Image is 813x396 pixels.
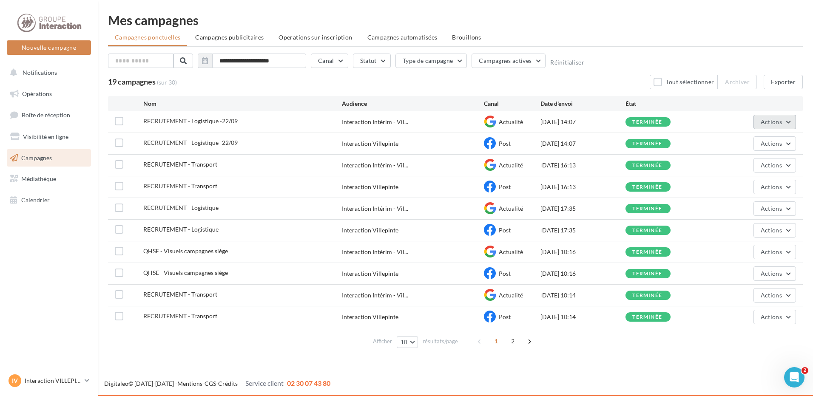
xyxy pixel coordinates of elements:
span: Actions [761,140,782,147]
span: Actualité [499,205,523,212]
button: Exporter [764,75,803,89]
div: Mes campagnes [108,14,803,26]
a: Calendrier [5,191,93,209]
span: Actualité [499,118,523,125]
span: 02 30 07 43 80 [287,379,330,387]
div: État [625,99,711,108]
span: Boîte de réception [22,111,70,119]
span: Interaction Intérim - Vil... [342,291,408,300]
span: Actions [761,205,782,212]
div: Interaction Villepinte [342,139,398,148]
button: Notifications [5,64,89,82]
div: terminée [632,314,662,320]
div: [DATE] 17:35 [540,226,625,235]
button: Actions [753,136,796,151]
div: terminée [632,119,662,125]
span: Interaction Intérim - Vil... [342,161,408,170]
div: terminée [632,271,662,277]
span: Actions [761,291,782,299]
div: Nom [143,99,342,108]
span: Post [499,140,511,147]
span: Actions [761,248,782,255]
div: [DATE] 16:13 [540,183,625,191]
a: Digitaleo [104,380,128,387]
div: terminée [632,163,662,168]
button: Nouvelle campagne [7,40,91,55]
span: RECRUTEMENT - Logistique -22/09 [143,117,238,124]
span: RECRUTEMENT - Logistique -22/09 [143,139,238,146]
button: Actions [753,288,796,303]
span: Actions [761,183,782,190]
a: Campagnes [5,149,93,167]
span: Interaction Intérim - Vil... [342,118,408,126]
span: Actions [761,161,782,169]
span: Campagnes automatisées [367,34,438,41]
span: Actualité [499,291,523,299]
span: Post [499,270,511,277]
span: Actualité [499,161,523,169]
span: Opérations [22,90,52,97]
span: 2 [506,334,520,348]
div: terminée [632,228,662,233]
span: Afficher [373,337,392,345]
a: Crédits [218,380,238,387]
a: IV Interaction VILLEPINTE [7,373,91,389]
span: Interaction Intérim - Vil... [342,248,408,256]
span: IV [12,376,18,385]
div: [DATE] 10:14 [540,291,625,300]
span: RECRUTEMENT - Transport [143,291,217,298]
span: Actions [761,118,782,125]
button: Archiver [718,75,757,89]
a: Mentions [177,380,202,387]
button: Actions [753,223,796,238]
span: Brouillons [452,34,481,41]
div: Interaction Villepinte [342,269,398,278]
span: Visibilité en ligne [23,133,68,140]
span: Service client [245,379,284,387]
span: QHSE - Visuels campagnes siège [143,247,228,255]
div: Interaction Villepinte [342,313,398,321]
button: Actions [753,266,796,281]
span: 2 [802,367,808,374]
div: terminée [632,184,662,190]
div: [DATE] 10:14 [540,313,625,321]
span: © [DATE]-[DATE] - - - [104,380,330,387]
div: [DATE] 10:16 [540,269,625,278]
a: Médiathèque [5,170,93,188]
span: (sur 30) [157,78,177,87]
span: Calendrier [21,196,50,204]
button: Actions [753,115,796,129]
span: 19 campagnes [108,77,156,86]
div: [DATE] 17:35 [540,204,625,213]
div: [DATE] 10:16 [540,248,625,256]
div: [DATE] 14:07 [540,139,625,148]
button: Actions [753,158,796,173]
span: Campagnes [21,154,52,161]
span: Actions [761,226,782,234]
button: Actions [753,180,796,194]
div: [DATE] 14:07 [540,118,625,126]
span: Operations sur inscription [279,34,352,41]
span: Actions [761,313,782,320]
span: RECRUTEMENT - Transport [143,312,217,320]
span: Campagnes actives [479,57,532,64]
span: QHSE - Visuels campagnes siège [143,269,228,276]
span: Post [499,313,511,320]
span: Campagnes publicitaires [195,34,264,41]
a: Opérations [5,85,93,103]
button: Tout sélectionner [650,75,718,89]
div: [DATE] 16:13 [540,161,625,170]
button: 10 [397,336,418,348]
div: Interaction Villepinte [342,183,398,191]
span: 10 [401,339,408,345]
span: résultats/page [423,337,458,345]
button: Actions [753,245,796,259]
span: 1 [489,334,503,348]
button: Statut [353,54,391,68]
button: Campagnes actives [472,54,546,68]
span: RECRUTEMENT - Transport [143,182,217,190]
a: Boîte de réception [5,106,93,124]
div: Canal [484,99,540,108]
a: CGS [205,380,216,387]
span: Actualité [499,248,523,255]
